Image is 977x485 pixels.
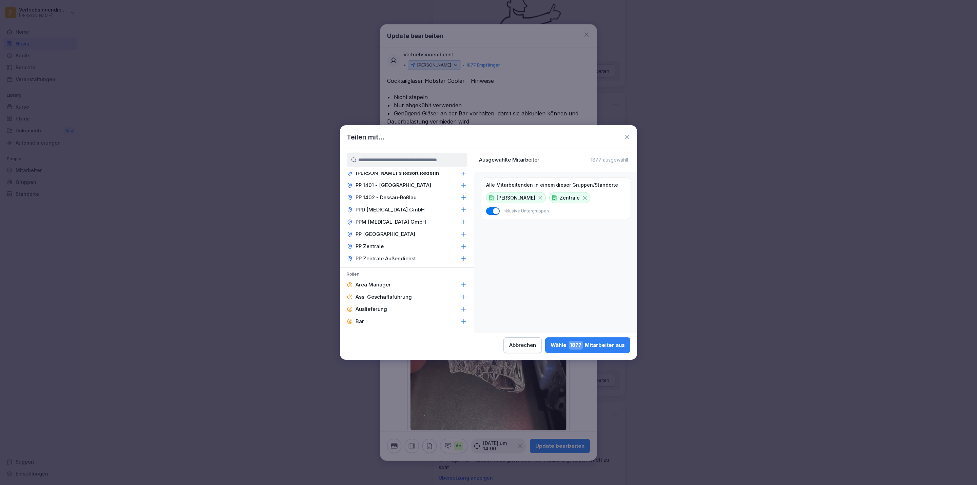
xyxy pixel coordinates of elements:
[560,194,580,201] p: Zentrale
[497,194,535,201] p: [PERSON_NAME]
[502,208,549,214] p: Inklusive Untergruppen
[356,243,384,250] p: PP Zentrale
[591,157,628,163] p: 1877 ausgewählt
[340,271,474,279] p: Rollen
[551,341,625,350] div: Wähle Mitarbeiter aus
[356,206,425,213] p: PPD [MEDICAL_DATA] GmbH
[356,182,431,189] p: PP 1401 - [GEOGRAPHIC_DATA]
[356,231,415,238] p: PP [GEOGRAPHIC_DATA]
[356,170,439,176] p: [PERSON_NAME]'s Resort Redefin
[356,318,364,325] p: Bar
[479,157,539,163] p: Ausgewählte Mitarbeiter
[356,194,417,201] p: PP 1402 - Dessau-Roßlau
[347,132,384,142] h1: Teilen mit...
[356,294,412,300] p: Ass. Geschäftsführung
[356,255,416,262] p: PP Zentrale Außendienst
[503,337,542,353] button: Abbrechen
[356,281,391,288] p: Area Manager
[509,341,536,349] div: Abbrechen
[486,182,618,188] p: Alle Mitarbeitenden in einem dieser Gruppen/Standorte
[356,306,387,313] p: Auslieferung
[569,341,583,350] span: 1877
[356,219,426,225] p: PPM [MEDICAL_DATA] GmbH
[545,337,630,353] button: Wähle1877Mitarbeiter aus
